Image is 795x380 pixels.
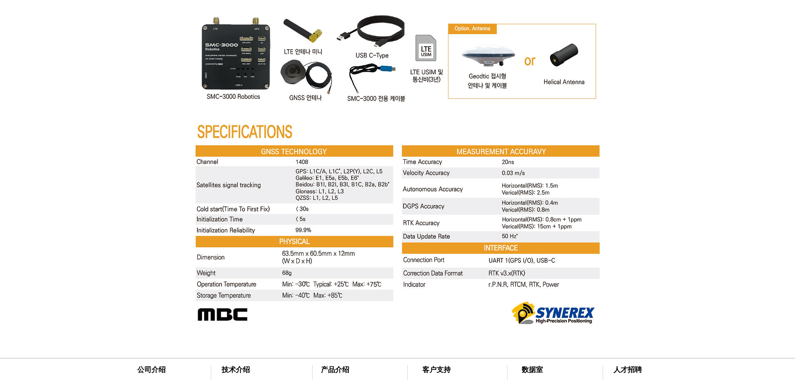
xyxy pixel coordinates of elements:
font: 人才招聘 [613,366,642,374]
font: 公司介绍 [137,366,166,374]
font: 客户支持 [422,366,451,374]
font: 产品介绍 [321,366,349,374]
font: 数据室 [522,366,543,374]
font: 技术介绍 [222,366,250,374]
iframe: Wix 聊天 [641,117,795,380]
